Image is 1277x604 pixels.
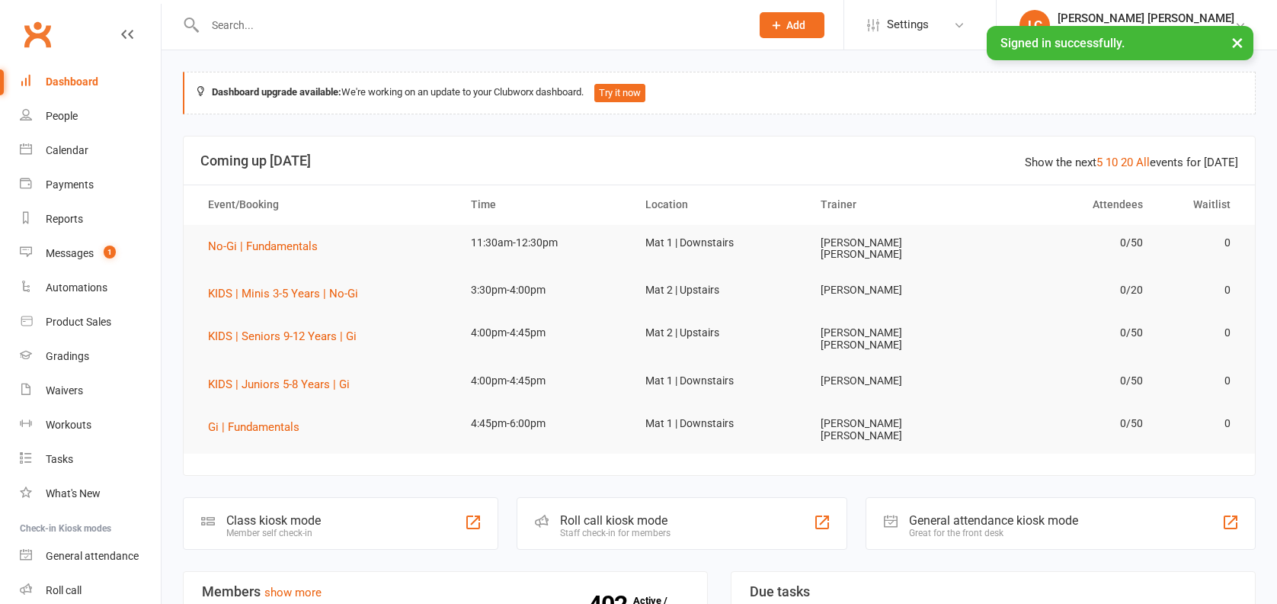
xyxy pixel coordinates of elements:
[981,272,1157,308] td: 0/20
[1019,10,1050,40] div: LC
[18,15,56,53] a: Clubworx
[20,305,161,339] a: Product Sales
[750,584,1237,599] h3: Due tasks
[1157,363,1244,399] td: 0
[46,550,139,562] div: General attendance
[46,75,98,88] div: Dashboard
[46,384,83,397] div: Waivers
[20,539,161,573] a: General attendance kiosk mode
[20,65,161,99] a: Dashboard
[457,185,632,224] th: Time
[457,363,632,399] td: 4:00pm-4:45pm
[20,202,161,236] a: Reports
[1157,406,1244,442] td: 0
[46,178,94,191] div: Payments
[264,586,322,599] a: show more
[200,153,1238,169] h3: Coming up [DATE]
[20,442,161,477] a: Tasks
[104,246,116,259] span: 1
[208,287,358,300] span: KIDS | Minis 3-5 Years | No-Gi
[208,375,360,394] button: KIDS | Juniors 5-8 Years | Gi
[20,168,161,202] a: Payments
[1058,11,1234,25] div: [PERSON_NAME] [PERSON_NAME]
[807,185,982,224] th: Trainer
[208,284,369,303] button: KIDS | Minis 3-5 Years | No-Gi
[208,377,350,391] span: KIDS | Juniors 5-8 Years | Gi
[632,406,807,442] td: Mat 1 | Downstairs
[20,99,161,133] a: People
[1106,156,1118,169] a: 10
[46,281,107,294] div: Automations
[20,408,161,442] a: Workouts
[208,329,357,343] span: KIDS | Seniors 9-12 Years | Gi
[457,272,632,308] td: 3:30pm-4:00pm
[560,513,671,528] div: Roll call kiosk mode
[632,363,807,399] td: Mat 1 | Downstairs
[981,363,1157,399] td: 0/50
[202,584,689,599] h3: Members
[807,315,982,363] td: [PERSON_NAME] [PERSON_NAME]
[981,225,1157,261] td: 0/50
[909,528,1078,538] div: Great for the front desk
[1157,225,1244,261] td: 0
[457,315,632,351] td: 4:00pm-4:45pm
[807,363,982,399] td: [PERSON_NAME]
[1121,156,1133,169] a: 20
[46,453,73,465] div: Tasks
[560,528,671,538] div: Staff check-in for members
[20,133,161,168] a: Calendar
[632,272,807,308] td: Mat 2 | Upstairs
[46,213,83,225] div: Reports
[632,315,807,351] td: Mat 2 | Upstairs
[208,237,328,255] button: No-Gi | Fundamentals
[807,406,982,454] td: [PERSON_NAME] [PERSON_NAME]
[200,14,740,36] input: Search...
[807,225,982,273] td: [PERSON_NAME] [PERSON_NAME]
[208,239,318,253] span: No-Gi | Fundamentals
[20,271,161,305] a: Automations
[20,339,161,374] a: Gradings
[226,513,321,528] div: Class kiosk mode
[981,315,1157,351] td: 0/50
[1096,156,1103,169] a: 5
[46,350,89,362] div: Gradings
[887,8,929,42] span: Settings
[46,316,111,328] div: Product Sales
[20,477,161,511] a: What's New
[208,420,299,434] span: Gi | Fundamentals
[1025,153,1238,172] div: Show the next events for [DATE]
[46,487,101,500] div: What's New
[760,12,824,38] button: Add
[46,419,91,431] div: Workouts
[208,327,367,345] button: KIDS | Seniors 9-12 Years | Gi
[20,374,161,408] a: Waivers
[457,406,632,442] td: 4:45pm-6:00pm
[183,72,1256,114] div: We're working on an update to your Clubworx dashboard.
[909,513,1078,528] div: General attendance kiosk mode
[46,247,94,259] div: Messages
[46,584,82,596] div: Roll call
[46,144,88,156] div: Calendar
[194,185,457,224] th: Event/Booking
[786,19,805,31] span: Add
[46,110,78,122] div: People
[457,225,632,261] td: 11:30am-12:30pm
[226,528,321,538] div: Member self check-in
[1000,36,1125,50] span: Signed in successfully.
[981,406,1157,442] td: 0/50
[594,84,645,102] button: Try it now
[1224,26,1251,59] button: ×
[632,185,807,224] th: Location
[1058,25,1234,39] div: Legacy BJJ [GEOGRAPHIC_DATA]
[1157,272,1244,308] td: 0
[632,225,807,261] td: Mat 1 | Downstairs
[981,185,1157,224] th: Attendees
[1136,156,1150,169] a: All
[1157,185,1244,224] th: Waitlist
[807,272,982,308] td: [PERSON_NAME]
[20,236,161,271] a: Messages 1
[212,86,341,98] strong: Dashboard upgrade available:
[1157,315,1244,351] td: 0
[208,418,310,436] button: Gi | Fundamentals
